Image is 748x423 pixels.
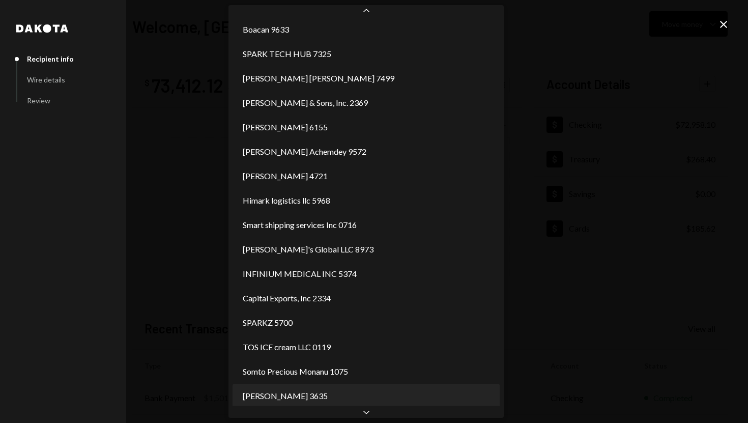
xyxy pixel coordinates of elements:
span: Somto Precious Monanu 1075 [243,365,348,378]
span: [PERSON_NAME]'s Global LLC 8973 [243,243,373,256]
span: [PERSON_NAME] 4721 [243,170,328,182]
span: [PERSON_NAME] & Sons, Inc. 2369 [243,97,368,109]
span: [PERSON_NAME] Achemdey 9572 [243,146,366,158]
span: SPARK TECH HUB 7325 [243,48,331,60]
span: TOS ICE cream LLC 0119 [243,341,331,353]
span: [PERSON_NAME] 6155 [243,121,328,133]
span: [PERSON_NAME] [PERSON_NAME] 7499 [243,72,394,84]
div: Wire details [27,75,65,84]
div: Review [27,96,50,105]
span: Capital Exports, Inc 2334 [243,292,331,304]
span: [PERSON_NAME] 3635 [243,390,328,402]
span: SPARKZ 5700 [243,317,293,329]
span: Boacan 9633 [243,23,289,36]
span: Smart shipping services Inc 0716 [243,219,357,231]
span: Himark logistics llc 5968 [243,194,330,207]
span: INFINIUM MEDICAL INC 5374 [243,268,357,280]
div: Recipient info [27,54,74,63]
